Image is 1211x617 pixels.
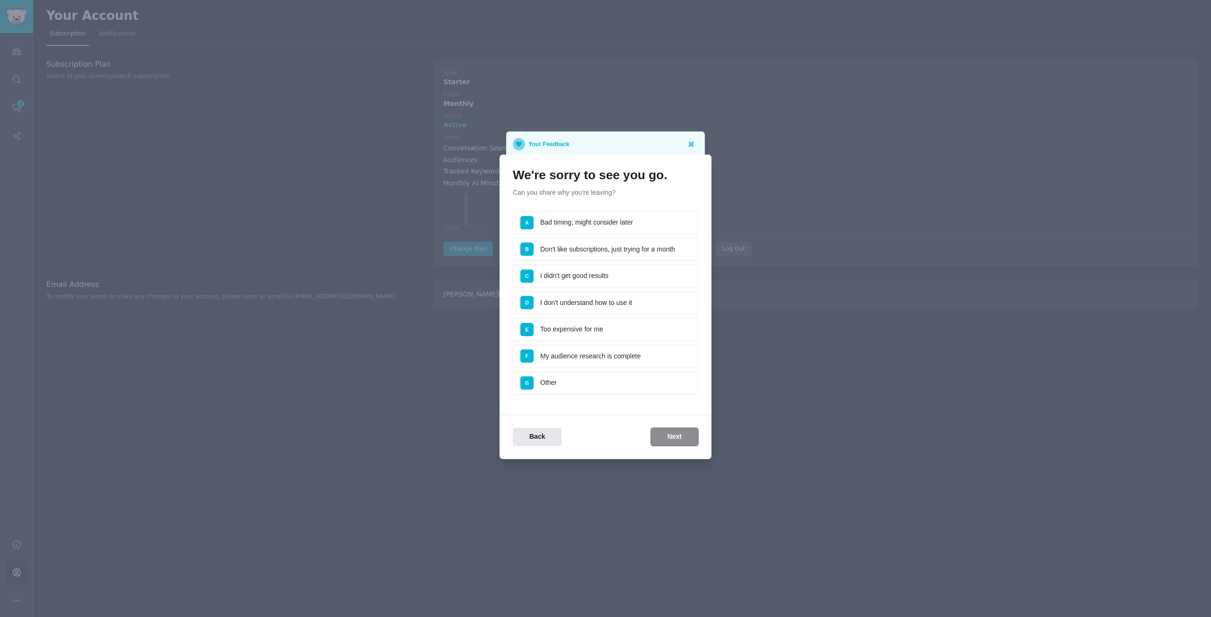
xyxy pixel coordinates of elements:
[513,188,698,198] p: Can you share why you're leaving?
[525,327,528,332] span: E
[526,353,528,359] span: F
[525,380,529,386] span: G
[528,138,570,150] p: Your Feedback
[525,220,529,226] span: A
[525,300,529,305] span: D
[513,168,698,183] h1: We're sorry to see you go.
[525,246,529,252] span: B
[525,273,529,279] span: C
[513,428,562,446] button: Back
